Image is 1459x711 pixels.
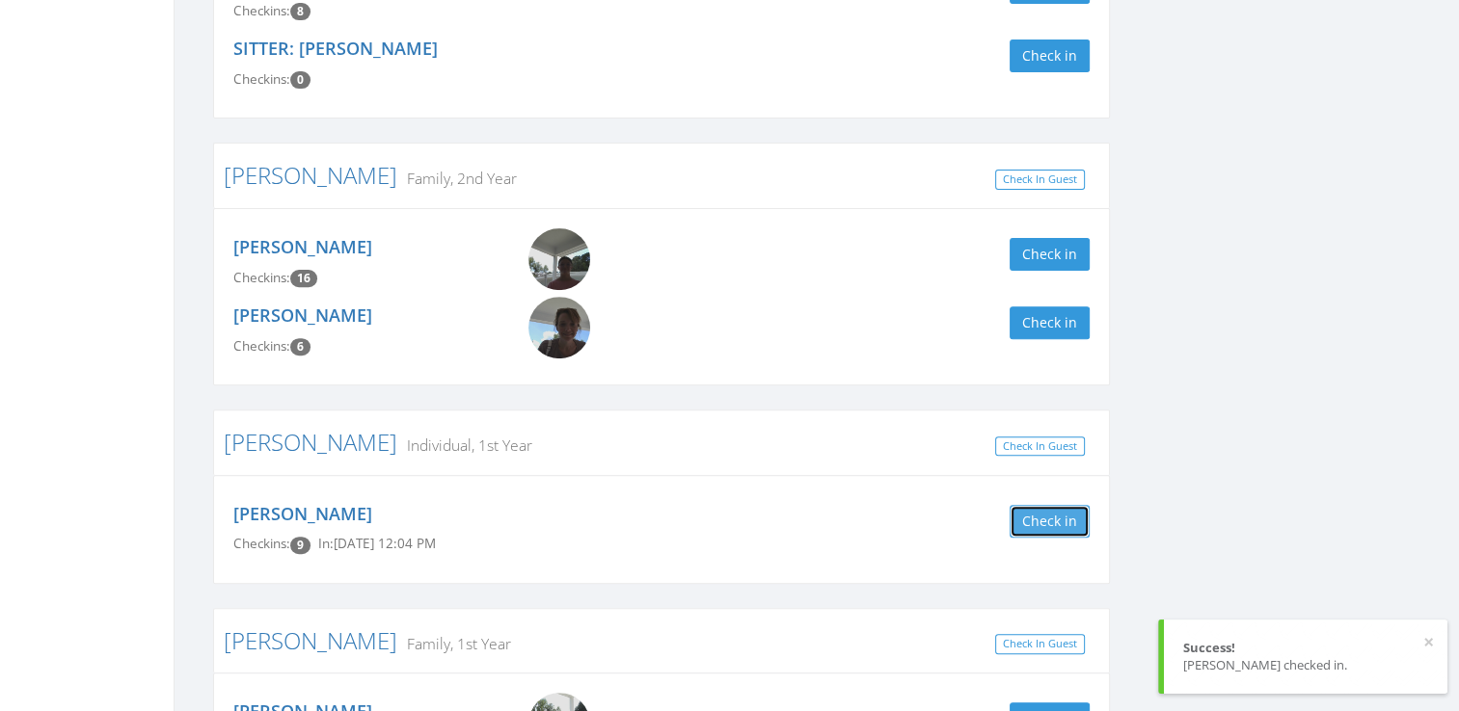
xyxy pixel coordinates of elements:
[1183,639,1428,657] div: Success!
[233,269,290,286] span: Checkins:
[1010,306,1090,339] button: Check in
[233,2,290,19] span: Checkins:
[1010,39,1090,72] button: Check in
[224,426,397,458] a: [PERSON_NAME]
[233,303,372,327] a: [PERSON_NAME]
[233,235,372,258] a: [PERSON_NAME]
[995,170,1085,190] a: Check In Guest
[397,168,517,189] small: Family, 2nd Year
[233,70,290,88] span: Checkins:
[397,434,532,456] small: Individual, 1st Year
[290,270,317,287] span: Checkin count
[995,436,1085,457] a: Check In Guest
[290,338,311,355] span: Checkin count
[233,502,372,525] a: [PERSON_NAME]
[1423,633,1434,652] button: ×
[1183,656,1428,674] div: [PERSON_NAME] checked in.
[290,71,311,89] span: Checkin count
[233,37,438,60] a: SITTER: [PERSON_NAME]
[528,297,590,358] img: Amanda_Lucas.png
[233,535,290,552] span: Checkins:
[995,634,1085,654] a: Check In Guest
[290,3,311,20] span: Checkin count
[233,337,290,355] span: Checkins:
[528,228,590,290] img: Elizabeth_Lucas.png
[397,633,511,654] small: Family, 1st Year
[318,535,436,552] span: In: [DATE] 12:04 PM
[224,159,397,191] a: [PERSON_NAME]
[1010,238,1090,271] button: Check in
[1010,505,1090,538] button: Check in
[224,624,397,656] a: [PERSON_NAME]
[290,537,311,554] span: Checkin count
